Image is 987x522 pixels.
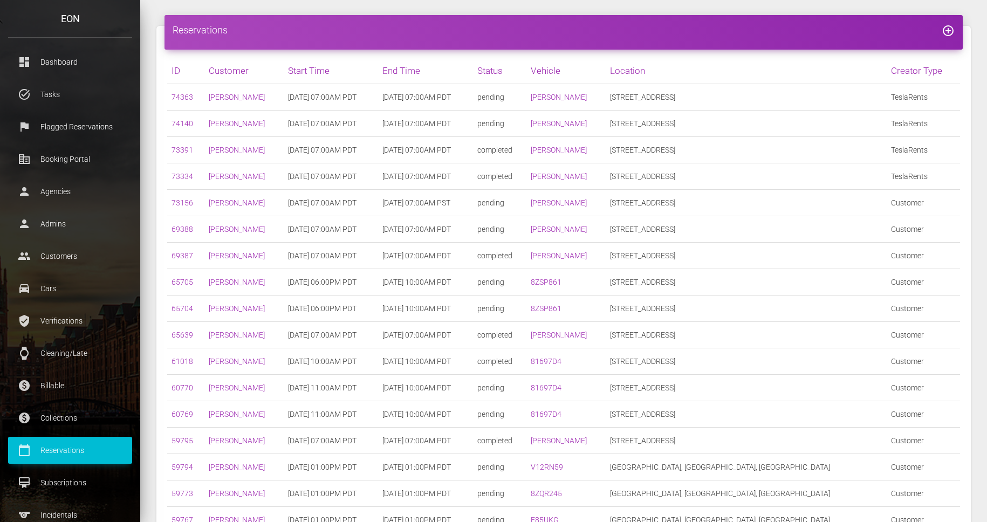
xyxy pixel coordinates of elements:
[8,340,132,367] a: watch Cleaning/Late
[473,243,526,269] td: completed
[284,111,378,137] td: [DATE] 07:00AM PDT
[526,58,606,84] th: Vehicle
[473,428,526,454] td: completed
[887,348,960,375] td: Customer
[284,190,378,216] td: [DATE] 07:00AM PDT
[378,428,472,454] td: [DATE] 07:00AM PDT
[378,58,472,84] th: End Time
[378,401,472,428] td: [DATE] 10:00AM PDT
[606,163,886,190] td: [STREET_ADDRESS]
[209,119,265,128] a: [PERSON_NAME]
[172,410,193,418] a: 60769
[172,251,193,260] a: 69387
[378,190,472,216] td: [DATE] 07:00AM PST
[887,296,960,322] td: Customer
[887,401,960,428] td: Customer
[16,410,124,426] p: Collections
[887,375,960,401] td: Customer
[473,216,526,243] td: pending
[172,463,193,471] a: 59794
[378,454,472,480] td: [DATE] 01:00PM PDT
[473,269,526,296] td: pending
[172,331,193,339] a: 65639
[284,296,378,322] td: [DATE] 06:00PM PDT
[606,111,886,137] td: [STREET_ADDRESS]
[531,278,561,286] a: 8ZSP861
[172,304,193,313] a: 65704
[531,410,561,418] a: 81697D4
[531,463,563,471] a: V12RN59
[473,111,526,137] td: pending
[887,137,960,163] td: TeslaRents
[606,137,886,163] td: [STREET_ADDRESS]
[16,216,124,232] p: Admins
[531,119,587,128] a: [PERSON_NAME]
[8,243,132,270] a: people Customers
[209,410,265,418] a: [PERSON_NAME]
[531,383,561,392] a: 81697D4
[378,296,472,322] td: [DATE] 10:00AM PDT
[887,243,960,269] td: Customer
[8,307,132,334] a: verified_user Verifications
[16,54,124,70] p: Dashboard
[887,58,960,84] th: Creator Type
[172,278,193,286] a: 65705
[378,480,472,507] td: [DATE] 01:00PM PDT
[284,269,378,296] td: [DATE] 06:00PM PDT
[209,436,265,445] a: [PERSON_NAME]
[8,178,132,205] a: person Agencies
[606,190,886,216] td: [STREET_ADDRESS]
[209,463,265,471] a: [PERSON_NAME]
[473,375,526,401] td: pending
[16,248,124,264] p: Customers
[172,198,193,207] a: 73156
[284,58,378,84] th: Start Time
[606,322,886,348] td: [STREET_ADDRESS]
[209,172,265,181] a: [PERSON_NAME]
[473,322,526,348] td: completed
[8,275,132,302] a: drive_eta Cars
[209,225,265,233] a: [PERSON_NAME]
[284,428,378,454] td: [DATE] 07:00AM PDT
[16,345,124,361] p: Cleaning/Late
[531,225,587,233] a: [PERSON_NAME]
[284,454,378,480] td: [DATE] 01:00PM PDT
[172,225,193,233] a: 69388
[284,216,378,243] td: [DATE] 07:00AM PDT
[378,375,472,401] td: [DATE] 10:00AM PDT
[172,119,193,128] a: 74140
[172,172,193,181] a: 73334
[16,119,124,135] p: Flagged Reservations
[531,304,561,313] a: 8ZSP861
[531,331,587,339] a: [PERSON_NAME]
[887,480,960,507] td: Customer
[606,296,886,322] td: [STREET_ADDRESS]
[16,151,124,167] p: Booking Portal
[204,58,284,84] th: Customer
[209,146,265,154] a: [PERSON_NAME]
[378,348,472,375] td: [DATE] 10:00AM PDT
[606,375,886,401] td: [STREET_ADDRESS]
[16,475,124,491] p: Subscriptions
[209,357,265,366] a: [PERSON_NAME]
[209,489,265,498] a: [PERSON_NAME]
[942,24,955,37] i: add_circle_outline
[606,454,886,480] td: [GEOGRAPHIC_DATA], [GEOGRAPHIC_DATA], [GEOGRAPHIC_DATA]
[8,372,132,399] a: paid Billable
[531,489,562,498] a: 8ZQR245
[16,280,124,297] p: Cars
[887,163,960,190] td: TeslaRents
[284,163,378,190] td: [DATE] 07:00AM PDT
[173,23,955,37] h4: Reservations
[209,93,265,101] a: [PERSON_NAME]
[16,313,124,329] p: Verifications
[606,58,886,84] th: Location
[887,190,960,216] td: Customer
[172,489,193,498] a: 59773
[473,348,526,375] td: completed
[8,437,132,464] a: calendar_today Reservations
[209,278,265,286] a: [PERSON_NAME]
[531,172,587,181] a: [PERSON_NAME]
[284,480,378,507] td: [DATE] 01:00PM PDT
[8,404,132,431] a: paid Collections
